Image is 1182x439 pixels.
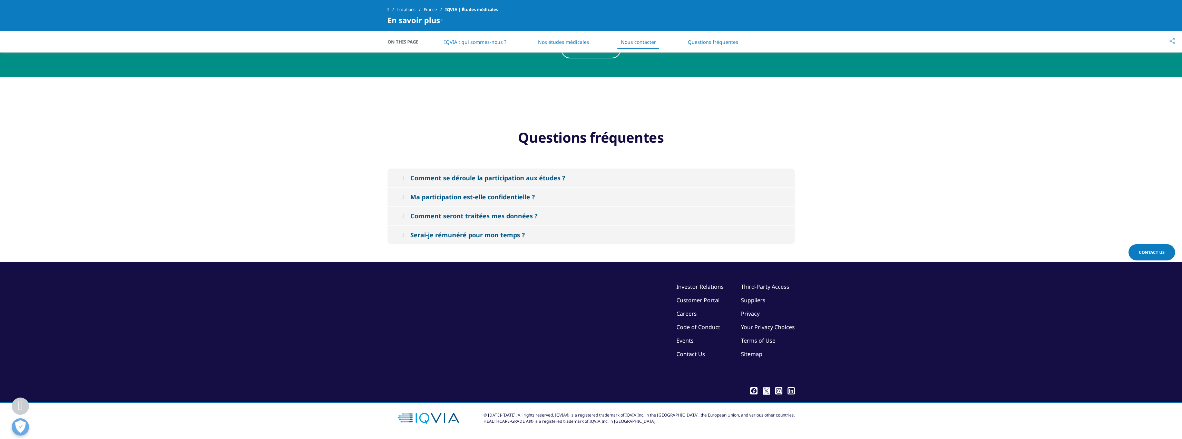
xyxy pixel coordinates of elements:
[676,283,724,290] a: Investor Relations
[741,323,795,331] a: Your Privacy Choices
[388,207,795,225] button: Comment seront traitées mes données ?
[676,296,720,304] a: Customer Portal
[410,231,525,239] div: Serai-je rémunéré pour mon temps ?
[688,39,738,45] a: Questions fréquentes
[741,283,789,290] a: Third-Party Access
[445,3,498,16] span: IQVIA | Études médicales
[741,350,762,358] a: Sitemap
[388,188,795,206] button: Ma participation est-elle confidentielle ?
[676,323,720,331] a: Code of Conduct
[12,418,29,436] button: Ouvrir le centre de préférences
[676,310,697,317] a: Careers
[388,226,795,244] button: Serai-je rémunéré pour mon temps ?
[676,350,705,358] a: Contact Us
[741,310,760,317] a: Privacy
[1139,249,1165,255] span: Contact Us
[410,212,538,220] div: Comment seront traitées mes données ?
[538,39,589,45] a: Nos études médicales
[621,39,656,45] a: Nous contacter
[741,337,775,344] a: Terms of Use
[741,296,765,304] a: Suppliers
[410,174,565,182] div: Comment se déroule la participation aux études ?
[424,3,445,16] a: France
[1129,244,1175,260] a: Contact Us
[397,3,424,16] a: Locations
[456,129,726,151] h3: Questions fréquentes
[388,38,426,45] span: On This Page
[388,16,440,24] span: En savoir plus
[483,412,795,424] div: © [DATE]-[DATE]. All rights reserved. IQVIA® is a registered trademark of IQVIA Inc. in the [GEOG...
[676,337,694,344] a: Events
[410,193,535,201] div: Ma participation est-elle confidentielle ?
[444,39,506,45] a: IQVIA : qui sommes-nous ?
[388,169,795,187] button: Comment se déroule la participation aux études ?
